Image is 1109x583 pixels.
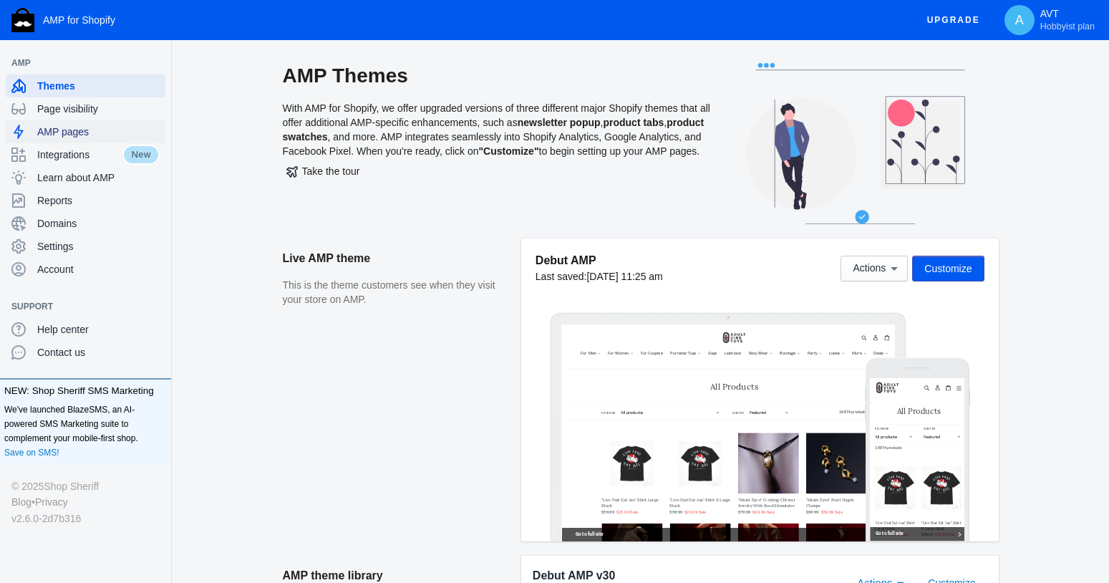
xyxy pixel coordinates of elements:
span: Support [11,299,145,314]
span: More [853,79,882,94]
a: Settings [6,235,165,258]
div: With AMP for Shopify, we offer upgraded versions of three different major Shopify themes that all... [283,63,712,238]
a: Shop Sheriff [44,478,99,494]
button: Add a sales channel [145,60,168,66]
a: Reports [6,189,165,212]
span: AMP [11,56,145,70]
h2: AMP Themes [283,63,712,89]
a: Domains [6,212,165,235]
span: Go to full site [16,451,253,471]
span: Account [37,262,160,276]
a: Page visibility [6,97,165,120]
span: Deals [916,79,946,94]
span: Domains [37,216,160,231]
b: "Customize" [478,145,538,157]
iframe: Drift Widget Chat Controller [1037,511,1092,566]
span: All Products [436,170,578,202]
span: Pornstar Toys [319,79,395,94]
span: Themes [37,79,160,93]
h2: Live AMP theme [283,238,507,279]
label: Filter by [16,145,130,158]
button: For Men [49,78,120,97]
label: Sort by [158,145,272,158]
h5: Debut AMP [536,253,663,268]
span: Party [722,79,751,94]
span: [DATE] 11:25 am [586,271,662,282]
button: Pornstar Toys [312,78,414,97]
button: Deals [909,78,965,97]
button: Menu [246,14,278,46]
span: Page visibility [37,102,160,116]
a: AMP pages [6,120,165,143]
img: image [16,11,87,49]
button: For Women [128,78,215,97]
p: AVT [1040,8,1095,32]
span: Settings [37,239,160,254]
button: Add a sales channel [145,304,168,309]
span: Help center [37,322,160,337]
div: v2.6.0-2d7b316 [11,511,160,526]
span: For Couples [231,79,296,94]
span: A [1012,13,1027,27]
span: AMP for Shopify [43,14,115,26]
span: Take the tour [286,165,360,177]
a: Privacy [35,494,68,510]
button: Party [715,78,770,97]
img: Shop Sheriff Logo [11,8,34,32]
a: Themes [6,74,165,97]
button: Take the tour [283,158,364,184]
span: Bondage [641,79,687,94]
b: newsletter popup [518,117,601,128]
a: image [16,11,152,49]
span: Lesbians [479,79,527,94]
button: Lubes [778,78,837,97]
button: Sexy Wear [543,78,626,97]
a: Contact us [6,341,165,364]
span: AMP pages [37,125,160,139]
span: Lubes [785,79,818,94]
span: 16674 products [816,254,897,267]
span: Upgrade [927,7,980,33]
a: Save on SMS! [4,445,59,460]
a: Blog [11,494,32,510]
iframe: Drift Widget Chat Window [814,89,1100,520]
a: Account [6,258,165,281]
button: Upgrade [916,7,992,34]
span: All Products [79,85,208,114]
p: This is the theme customers see when they visit your store on AMP. [283,279,507,307]
label: Filter by [117,256,158,269]
div: • [11,494,160,510]
a: Lesbians [472,78,534,97]
button: Bondage [634,78,706,97]
a: Gays [422,78,463,97]
a: image [351,21,662,60]
span: Contact us [37,345,160,360]
span: Hobbyist plan [1040,21,1095,32]
b: product tabs [603,117,664,128]
span: For Men [56,79,101,94]
span: For Women [135,79,197,94]
span: Reports [37,193,160,208]
a: IntegrationsNew [6,143,165,166]
a: For Couples [224,78,304,97]
div: Last saved: [536,269,663,284]
label: Sort by [501,256,536,269]
button: More [846,78,901,97]
span: Sexy Wear [550,79,607,94]
img: Laptop frame [550,312,907,541]
a: Learn about AMP [6,166,165,189]
span: Integrations [37,148,122,162]
span: New [122,145,160,165]
div: © 2025 [11,478,160,494]
span: Gays [430,79,456,94]
span: 16674 products [16,201,95,213]
img: image [470,21,542,60]
span: Learn about AMP [37,170,160,185]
